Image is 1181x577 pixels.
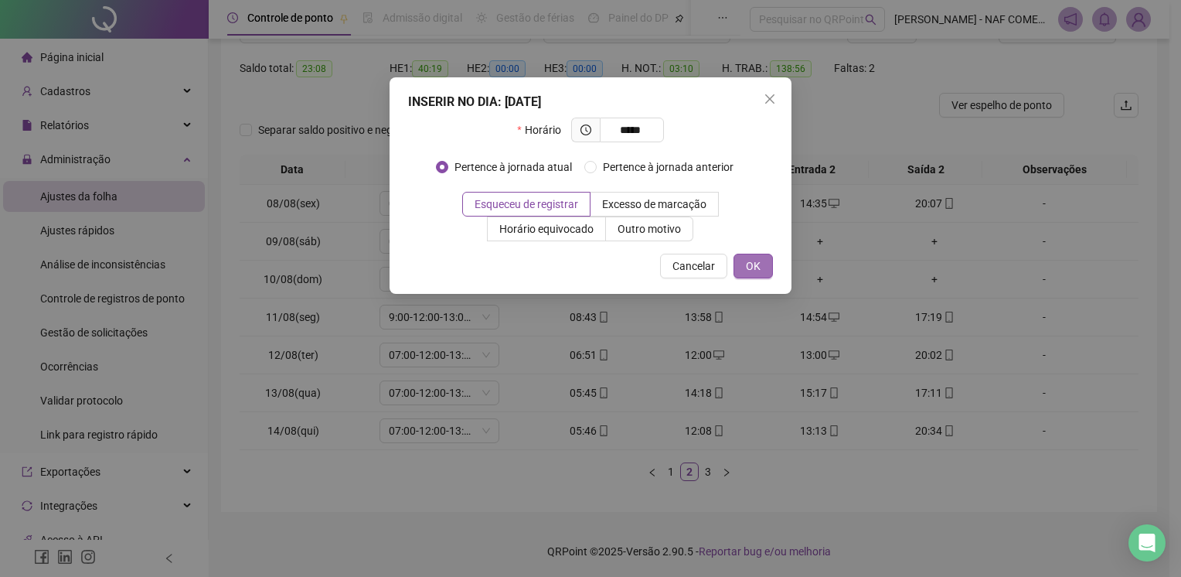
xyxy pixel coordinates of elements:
[408,93,773,111] div: INSERIR NO DIA : [DATE]
[757,87,782,111] button: Close
[580,125,591,135] span: clock-circle
[618,223,681,235] span: Outro motivo
[746,258,761,275] span: OK
[660,254,727,278] button: Cancelar
[597,159,740,176] span: Pertence à jornada anterior
[1128,524,1166,562] div: Open Intercom Messenger
[672,258,715,275] span: Cancelar
[602,198,706,210] span: Excesso de marcação
[475,198,578,210] span: Esqueceu de registrar
[499,223,594,235] span: Horário equivocado
[448,159,578,176] span: Pertence à jornada atual
[764,93,776,105] span: close
[517,118,570,142] label: Horário
[733,254,773,278] button: OK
